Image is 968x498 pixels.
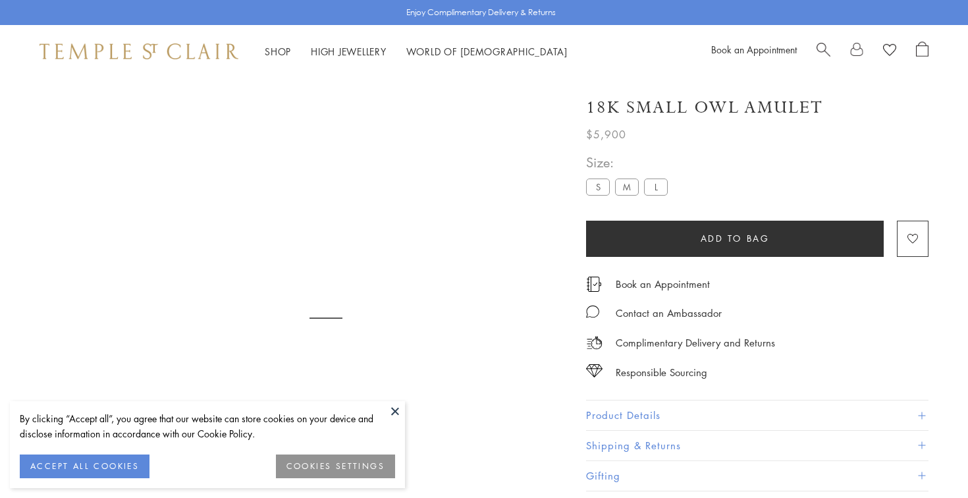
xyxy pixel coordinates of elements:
a: World of [DEMOGRAPHIC_DATA]World of [DEMOGRAPHIC_DATA] [406,45,568,58]
span: Size: [586,152,673,173]
button: Gifting [586,461,928,491]
label: M [615,179,639,195]
a: High JewelleryHigh Jewellery [311,45,387,58]
iframe: Gorgias live chat messenger [902,436,955,485]
a: ShopShop [265,45,291,58]
span: $5,900 [586,126,626,143]
button: Shipping & Returns [586,431,928,460]
p: Enjoy Complimentary Delivery & Returns [406,6,556,19]
img: icon_appointment.svg [586,277,602,292]
a: Book an Appointment [616,277,710,291]
button: ACCEPT ALL COOKIES [20,455,149,478]
label: L [644,179,668,195]
img: Temple St. Clair [40,43,238,59]
img: icon_sourcing.svg [586,364,603,377]
button: COOKIES SETTINGS [276,455,395,478]
img: icon_delivery.svg [586,335,603,351]
a: Book an Appointment [711,43,797,56]
div: By clicking “Accept all”, you agree that our website can store cookies on your device and disclos... [20,411,395,441]
a: Search [817,41,830,61]
div: Responsible Sourcing [616,364,707,381]
span: Add to bag [701,231,770,246]
button: Add to bag [586,221,884,257]
nav: Main navigation [265,43,568,60]
p: Complimentary Delivery and Returns [616,335,775,351]
img: MessageIcon-01_2.svg [586,305,599,318]
h1: 18K Small Owl Amulet [586,96,823,119]
label: S [586,179,610,195]
button: Product Details [586,401,928,430]
a: Open Shopping Bag [916,41,928,61]
div: Contact an Ambassador [616,305,722,321]
a: View Wishlist [883,41,896,61]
